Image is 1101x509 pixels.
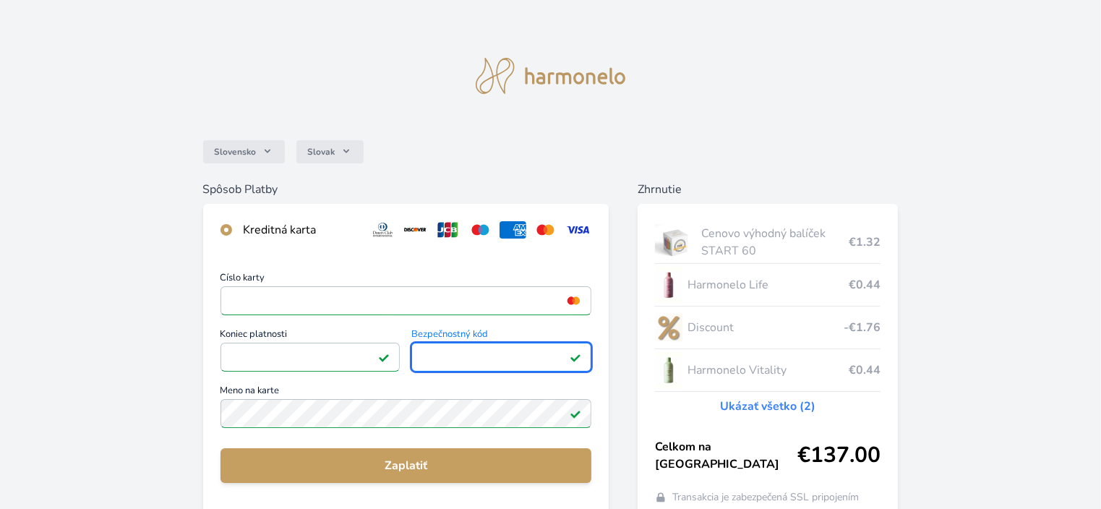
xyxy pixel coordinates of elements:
a: Ukázať všetko (2) [720,398,815,415]
img: Pole je platné [570,351,581,363]
span: Koniec platnosti [220,330,400,343]
span: Harmonelo Life [688,276,849,294]
img: logo.svg [476,58,626,94]
button: Slovak [296,140,364,163]
button: Slovensko [203,140,285,163]
span: Transakcia je zabezpečená SSL pripojením [672,490,859,505]
img: Pole je platné [378,351,390,363]
span: Meno na karte [220,386,591,399]
span: Číslo karty [220,273,591,286]
img: diners.svg [369,221,396,239]
span: €1.32 [849,234,881,251]
img: start.jpg [655,224,696,260]
span: Cenovo výhodný balíček START 60 [701,225,849,260]
span: €137.00 [797,442,881,469]
iframe: Iframe pre bezpečnostný kód [418,347,585,367]
span: Slovensko [215,146,257,158]
iframe: Iframe pre číslo karty [227,291,585,311]
img: discount-lo.png [655,309,682,346]
span: €0.44 [849,362,881,379]
h6: Spôsob Platby [203,181,609,198]
span: -€1.76 [844,319,881,336]
img: Pole je platné [570,408,581,419]
img: visa.svg [565,221,591,239]
span: Bezpečnostný kód [411,330,591,343]
span: €0.44 [849,276,881,294]
span: Zaplatiť [232,457,580,474]
span: Celkom na [GEOGRAPHIC_DATA] [655,438,798,473]
img: CLEAN_LIFE_se_stinem_x-lo.jpg [655,267,682,303]
img: maestro.svg [467,221,494,239]
img: CLEAN_VITALITY_se_stinem_x-lo.jpg [655,352,682,388]
span: Slovak [308,146,335,158]
div: Kreditná karta [244,221,359,239]
input: Meno na kartePole je platné [220,399,591,428]
span: Discount [688,319,844,336]
button: Zaplatiť [220,448,591,483]
img: mc.svg [532,221,559,239]
img: discover.svg [402,221,429,239]
iframe: Iframe pre deň vypršania platnosti [227,347,394,367]
h6: Zhrnutie [638,181,899,198]
img: mc [564,294,583,307]
img: amex.svg [500,221,526,239]
img: jcb.svg [434,221,461,239]
span: Harmonelo Vitality [688,362,849,379]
